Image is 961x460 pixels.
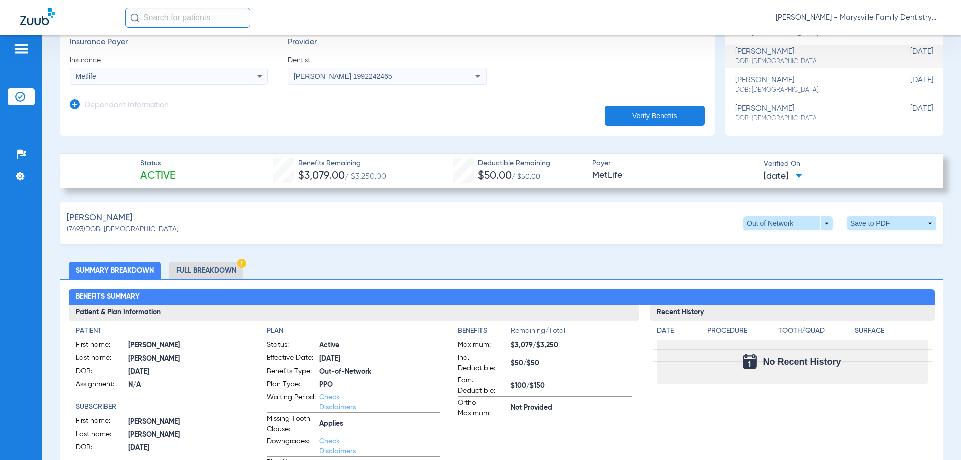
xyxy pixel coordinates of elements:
span: DOB: [76,442,125,454]
app-breakdown-title: Surface [855,326,928,340]
span: Dentist [288,55,486,65]
span: Metlife [76,72,96,80]
span: DOB: [DEMOGRAPHIC_DATA] [735,57,883,66]
app-breakdown-title: Tooth/Quad [778,326,851,340]
span: First name: [76,340,125,352]
h3: Insurance Payer [70,38,268,48]
a: Check Disclaimers [319,438,356,455]
div: [PERSON_NAME] [735,47,883,66]
span: [PERSON_NAME] [128,340,249,351]
input: Search for patients [125,8,250,28]
span: [PERSON_NAME] [128,354,249,364]
span: Active [319,340,440,351]
h4: Date [657,326,699,336]
h3: Dependent Information [85,101,169,111]
img: Search Icon [130,13,139,22]
span: Last name: [76,353,125,365]
span: Ortho Maximum: [458,398,507,419]
h4: Benefits [458,326,511,336]
app-breakdown-title: Date [657,326,699,340]
span: Deductible Remaining [478,158,550,169]
h4: Plan [267,326,440,336]
span: / $3,250.00 [345,173,386,181]
li: Full Breakdown [169,262,243,279]
span: Ind. Deductible: [458,353,507,374]
span: Maximum: [458,340,507,352]
a: Check Disclaimers [319,394,356,411]
h4: Subscriber [76,402,249,412]
div: [PERSON_NAME] [735,104,883,123]
span: $3,079.00 [298,171,345,181]
img: Zuub Logo [20,8,55,25]
span: DOB: [DEMOGRAPHIC_DATA] [735,114,883,123]
img: Calendar [743,354,757,369]
span: Benefits Type: [267,366,316,378]
span: $100/$150 [511,381,632,391]
span: Fam. Deductible: [458,375,507,396]
span: Payer [592,158,755,169]
span: Status: [267,340,316,352]
h4: Surface [855,326,928,336]
span: / $50.00 [512,173,540,180]
span: [PERSON_NAME] [67,212,132,224]
span: Active [140,169,175,183]
span: [DATE] [764,170,802,183]
span: $50.00 [478,171,512,181]
h4: Patient [76,326,249,336]
span: [DATE] [128,367,249,377]
app-breakdown-title: Benefits [458,326,511,340]
span: [PERSON_NAME] [128,430,249,440]
button: Save to PDF [847,216,936,230]
span: Benefits Remaining [298,158,386,169]
span: $50/$50 [511,358,632,369]
img: Hazard [237,259,246,268]
h3: Patient & Plan Information [69,305,639,321]
span: [PERSON_NAME] - Marysville Family Dentistry [776,13,941,23]
span: Remaining/Total [511,326,632,340]
span: Applies [319,419,440,429]
app-breakdown-title: Procedure [707,326,775,340]
span: $3,079/$3,250 [511,340,632,351]
span: Insurance [70,55,268,65]
span: Effective Date: [267,353,316,365]
span: [DATE] [883,76,933,94]
span: Downgrades: [267,436,316,456]
span: N/A [128,380,249,390]
span: Verified On [764,159,927,169]
span: [DATE] [883,47,933,66]
span: DOB: [DEMOGRAPHIC_DATA] [735,86,883,95]
span: MetLife [592,169,755,182]
span: [DATE] [128,443,249,453]
div: [PERSON_NAME] [735,76,883,94]
img: hamburger-icon [13,43,29,55]
h2: Benefits Summary [69,289,935,305]
span: Plan Type: [267,379,316,391]
button: Out of Network [743,216,833,230]
span: Missing Tooth Clause: [267,414,316,435]
span: [PERSON_NAME] 1992242465 [294,72,392,80]
span: No Recent History [763,357,841,367]
span: DOB: [76,366,125,378]
span: [PERSON_NAME] [128,417,249,427]
span: PPO [319,380,440,390]
h4: Procedure [707,326,775,336]
h4: Tooth/Quad [778,326,851,336]
span: Status [140,158,175,169]
span: [DATE] [319,354,440,364]
span: First name: [76,416,125,428]
button: Verify Benefits [605,106,705,126]
span: [DATE] [883,104,933,123]
li: Summary Breakdown [69,262,161,279]
iframe: Chat Widget [911,412,961,460]
h3: Provider [288,38,486,48]
span: Out-of-Network [319,367,440,377]
h3: Recent History [650,305,935,321]
span: Assignment: [76,379,125,391]
span: (7493) DOB: [DEMOGRAPHIC_DATA] [67,224,179,235]
span: Last name: [76,429,125,441]
span: Not Provided [511,403,632,413]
